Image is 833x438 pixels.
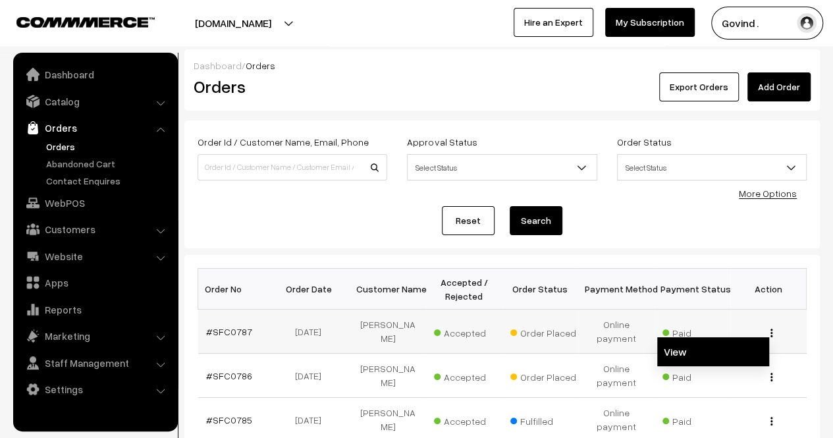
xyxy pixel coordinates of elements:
a: #SFC0785 [206,414,252,425]
label: Approval Status [407,135,477,149]
a: Orders [16,116,173,140]
img: Menu [770,329,772,337]
a: Apps [16,271,173,294]
button: Govind . [711,7,823,40]
button: [DOMAIN_NAME] [149,7,317,40]
span: Paid [662,411,728,428]
span: Order Placed [510,367,576,384]
a: Marketing [16,324,173,348]
td: Online payment [578,354,655,398]
a: Reports [16,298,173,321]
a: Catalog [16,90,173,113]
span: Accepted [434,411,500,428]
a: Staff Management [16,351,173,375]
th: Customer Name [350,269,427,310]
a: Contact Enquires [43,174,173,188]
td: [PERSON_NAME] [350,310,427,354]
span: Paid [662,367,728,384]
td: [DATE] [274,354,350,398]
th: Payment Method [578,269,655,310]
th: Action [730,269,807,310]
img: COMMMERCE [16,17,155,27]
a: #SFC0787 [206,326,252,337]
a: #SFC0786 [206,370,252,381]
span: Fulfilled [510,411,576,428]
span: Select Status [617,154,807,180]
a: Abandoned Cart [43,157,173,171]
a: Add Order [747,72,811,101]
div: / [194,59,811,72]
a: COMMMERCE [16,13,132,29]
h2: Orders [194,76,386,97]
td: [DATE] [274,310,350,354]
span: Select Status [407,154,597,180]
input: Order Id / Customer Name / Customer Email / Customer Phone [198,154,387,180]
a: Website [16,244,173,268]
label: Order Id / Customer Name, Email, Phone [198,135,369,149]
th: Order No [198,269,275,310]
span: Select Status [618,156,806,179]
a: Settings [16,377,173,401]
span: Paid [662,323,728,340]
a: Dashboard [16,63,173,86]
td: [PERSON_NAME] [350,354,427,398]
th: Order Status [502,269,579,310]
button: Search [510,206,562,235]
a: Customers [16,217,173,241]
a: Orders [43,140,173,153]
th: Order Date [274,269,350,310]
img: user [797,13,817,33]
td: Online payment [578,310,655,354]
span: Accepted [434,367,500,384]
img: Menu [770,373,772,381]
span: Select Status [408,156,596,179]
button: Export Orders [659,72,739,101]
img: Menu [770,417,772,425]
span: Orders [246,60,275,71]
th: Payment Status [655,269,731,310]
a: Dashboard [194,60,242,71]
th: Accepted / Rejected [426,269,502,310]
a: WebPOS [16,191,173,215]
a: Reset [442,206,495,235]
span: Order Placed [510,323,576,340]
label: Order Status [617,135,672,149]
a: My Subscription [605,8,695,37]
a: More Options [739,188,797,199]
a: Hire an Expert [514,8,593,37]
a: View [657,337,769,366]
span: Accepted [434,323,500,340]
